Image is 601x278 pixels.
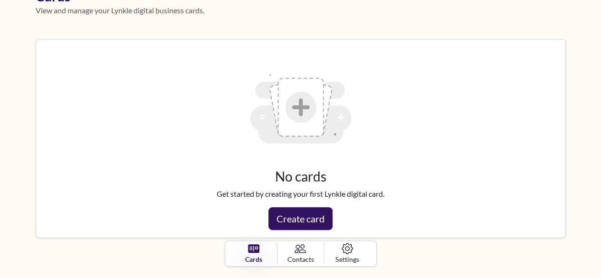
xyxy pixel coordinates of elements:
img: empty state [240,47,362,169]
p: Get started by creating your first Lynkle digital card. [44,188,558,200]
a: Settings [324,243,370,264]
span: Cards [245,254,262,264]
span: Settings [335,254,359,264]
a: Create card [268,207,333,230]
h3: No cards [44,169,558,185]
a: Cards [231,243,277,264]
p: View and manage your Lynkle digital business cards. [36,5,566,16]
a: Contacts [277,243,324,264]
span: Contacts [287,254,314,264]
